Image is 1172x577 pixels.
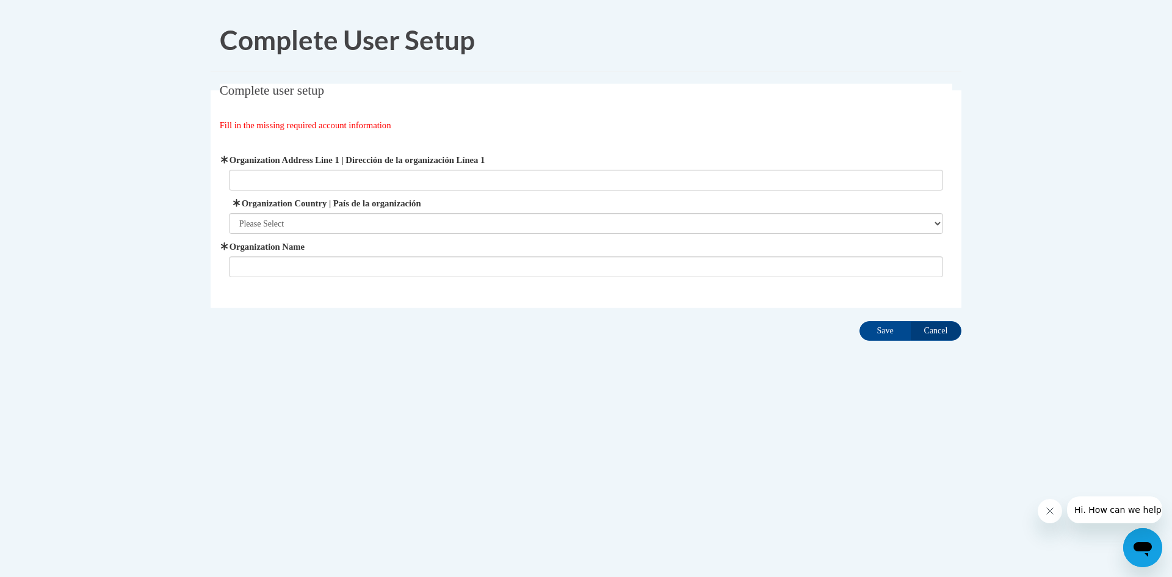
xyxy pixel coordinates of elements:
input: Save [859,321,911,341]
label: Organization Name [229,240,944,253]
input: Cancel [910,321,961,341]
span: Complete User Setup [220,24,475,56]
label: Organization Country | País de la organización [229,197,944,210]
span: Complete user setup [220,83,324,98]
iframe: Message from company [1067,496,1162,523]
iframe: Close message [1038,499,1062,523]
span: Hi. How can we help? [7,9,99,18]
iframe: Button to launch messaging window [1123,528,1162,567]
label: Organization Address Line 1 | Dirección de la organización Línea 1 [229,153,944,167]
input: Metadata input [229,170,944,191]
input: Metadata input [229,256,944,277]
span: Fill in the missing required account information [220,120,391,130]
